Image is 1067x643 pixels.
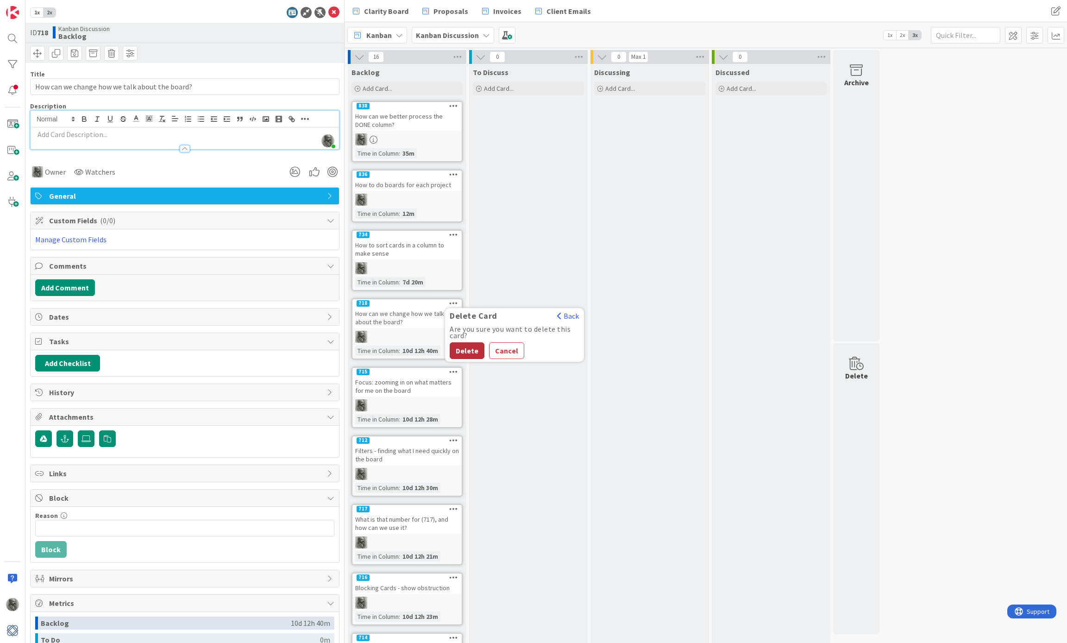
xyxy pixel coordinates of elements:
div: 12m [400,208,417,219]
span: : [399,277,400,287]
span: 0 [490,51,505,63]
div: 734 [352,231,462,239]
div: 10d 12h 23m [400,611,440,622]
div: 7d 20m [400,277,426,287]
div: What is that number for (717), and how can we use it? [352,513,462,534]
span: To Discuss [473,68,508,77]
div: PA [352,331,462,343]
div: Delete [845,370,868,381]
div: 712Filters - finding what I need quickly on the board [352,436,462,465]
img: PA [355,399,367,411]
div: Focus: zooming in on what matters for me on the board [352,376,462,397]
div: 715 [352,368,462,376]
b: Kanban Discussion [416,31,479,40]
button: Block [35,541,67,558]
span: Clarity Board [364,6,408,17]
input: type card name here... [30,78,339,95]
div: 838 [357,103,370,109]
span: Custom Fields [49,215,322,226]
div: 714 [357,635,370,641]
div: 715 [357,369,370,375]
button: Cancel [489,342,524,359]
div: 10d 12h 30m [400,483,440,493]
div: Time in Column [355,483,399,493]
div: 10d 12h 28m [400,414,440,424]
button: Add Checklist [35,355,100,372]
div: Time in Column [355,277,399,287]
span: Discussing [594,68,630,77]
div: 734How to sort cards in a column to make sense [352,231,462,259]
div: Time in Column [355,148,399,158]
span: Watchers [85,166,115,177]
div: 712 [352,436,462,445]
div: 717 [357,506,370,512]
input: Quick Filter... [931,27,1000,44]
a: Invoices [477,3,527,19]
span: 2x [896,31,909,40]
span: Mirrors [49,573,322,584]
div: 716 [352,574,462,582]
img: PA [355,331,367,343]
a: Manage Custom Fields [35,235,107,244]
span: 2x [43,8,56,17]
div: PA [352,536,462,548]
span: : [399,414,400,424]
img: PA [32,166,43,177]
span: 3x [909,31,921,40]
span: Discussed [716,68,749,77]
div: 836How to do boards for each project [352,170,462,191]
div: 838 [352,102,462,110]
div: 10d 12h 40m [291,617,330,630]
div: Time in Column [355,414,399,424]
span: Client Emails [546,6,591,17]
div: Time in Column [355,208,399,219]
div: Blocking Cards - show obstruction [352,582,462,594]
div: 838How can we better process the DONE column? [352,102,462,131]
span: History [49,387,322,398]
b: 718 [37,28,48,37]
div: 715Focus: zooming in on what matters for me on the board [352,368,462,397]
div: 716Blocking Cards - show obstruction [352,574,462,594]
span: : [399,346,400,356]
div: 716 [357,574,370,581]
div: 35m [400,148,417,158]
div: 734 [357,232,370,238]
span: Description [30,102,66,110]
img: z2ljhaFx2XcmKtHH0XDNUfyWuC31CjDO.png [321,134,334,147]
button: Back [557,311,579,321]
a: Client Emails [530,3,596,19]
div: PA [352,262,462,274]
div: Time in Column [355,611,399,622]
span: Comments [49,260,322,271]
div: 717 [352,505,462,513]
span: Backlog [351,68,380,77]
span: Attachments [49,411,322,422]
span: 1x [884,31,896,40]
span: Invoices [493,6,521,17]
label: Reason [35,511,58,520]
span: Add Card... [605,84,635,93]
div: 718Delete CardBackAre you sure you want to delete this card?DeleteCancelHow can we change how we ... [352,299,462,328]
span: : [399,551,400,561]
img: PA [355,468,367,480]
div: 10d 12h 40m [400,346,440,356]
span: Links [49,468,322,479]
span: Tasks [49,336,322,347]
span: Kanban Discussion [58,25,110,32]
img: PA [6,598,19,611]
img: PA [355,194,367,206]
b: Backlog [58,32,110,40]
div: 10d 12h 21m [400,551,440,561]
div: Are you sure you want to delete this card? [450,326,579,339]
span: Block [49,492,322,504]
img: PA [355,536,367,548]
img: PA [355,133,367,145]
span: 0 [611,51,627,63]
span: Support [19,1,42,13]
span: Kanban [366,30,392,41]
button: Add Comment [35,279,95,296]
span: : [399,483,400,493]
div: PA [352,399,462,411]
div: How can we better process the DONE column? [352,110,462,131]
div: Archive [844,77,869,88]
